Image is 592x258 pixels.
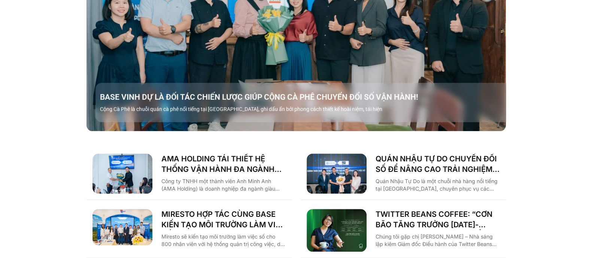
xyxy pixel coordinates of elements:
a: BASE VINH DỰ LÀ ĐỐI TÁC CHIẾN LƯỢC GIÚP CỘNG CÀ PHÊ CHUYỂN ĐỔI SỐ VẬN HÀNH! [100,92,510,102]
p: Miresto sẽ kiến tạo môi trường làm việc số cho 800 nhân viên với hệ thống quản trị công việc, dự ... [161,233,286,248]
img: miresto kiến tạo môi trường làm việc số cùng base.vn [92,209,152,245]
p: Công ty TNHH một thành viên Anh Minh Anh (AMA Holding) là doanh nghiệp đa ngành giàu tiềm lực, ho... [161,177,286,192]
a: TWITTER BEANS COFFEE: “CƠN BÃO TĂNG TRƯỞNG [DATE]-[DATE] LÀ ĐỘNG LỰC CHUYỂN ĐỔI SỐ” [376,209,500,230]
a: AMA HOLDING TÁI THIẾT HỆ THỐNG VẬN HÀNH ĐA NGÀNH CÙNG [DOMAIN_NAME] [161,154,286,174]
p: Cộng Cà Phê là chuỗi quán cà phê nổi tiếng tại [GEOGRAPHIC_DATA], ghi dấu ấn bởi phong cách thiết... [100,105,510,113]
a: miresto kiến tạo môi trường làm việc số cùng base.vn [92,209,152,252]
p: Quán Nhậu Tự Do là một chuỗi nhà hàng nổi tiếng tại [GEOGRAPHIC_DATA], chuyên phục vụ các món nhậ... [376,177,500,192]
a: QUÁN NHẬU TỰ DO CHUYỂN ĐỔI SỐ ĐỂ NÂNG CAO TRẢI NGHIỆM CHO 1000 NHÂN SỰ [376,154,500,174]
a: MIRESTO HỢP TÁC CÙNG BASE KIẾN TẠO MÔI TRƯỜNG LÀM VIỆC SỐ [161,209,286,230]
p: Chúng tôi gặp chị [PERSON_NAME] – Nhà sáng lập kiêm Giám đốc Điều hành của Twitter Beans Coffee t... [376,233,500,248]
